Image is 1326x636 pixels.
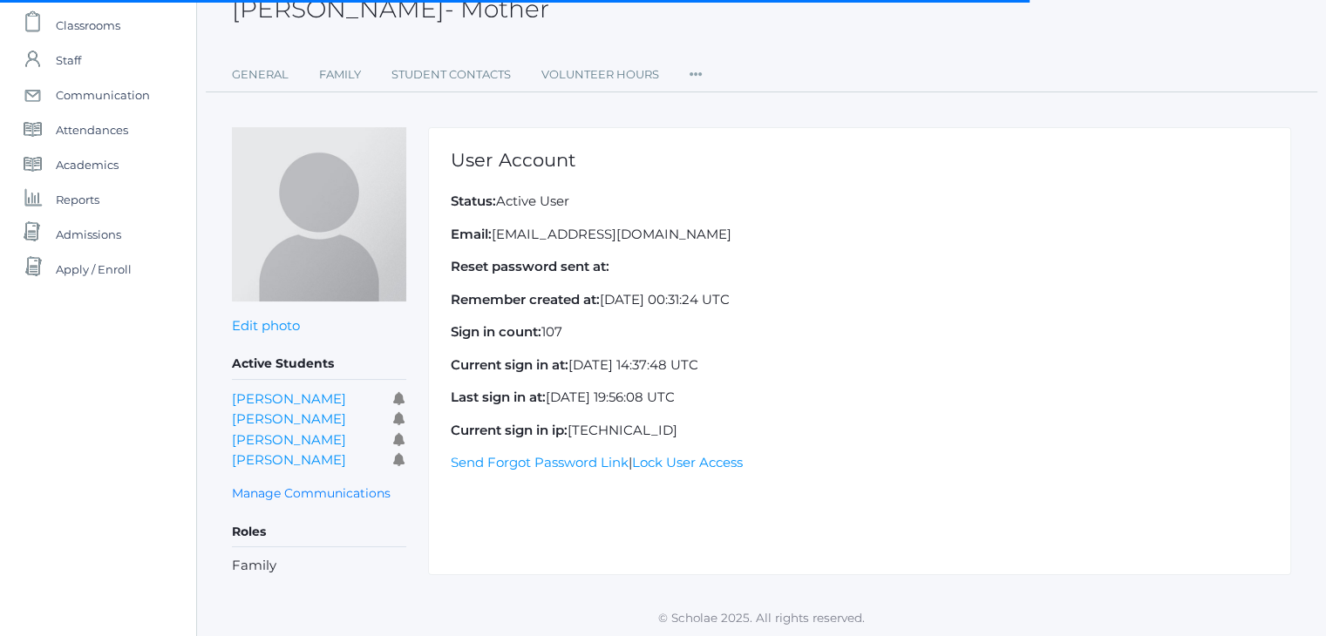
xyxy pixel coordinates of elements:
p: [EMAIL_ADDRESS][DOMAIN_NAME] [451,225,1268,245]
strong: Sign in count: [451,323,541,340]
span: Reports [56,182,99,217]
span: Classrooms [56,8,120,43]
i: Receives communications for this student [393,412,406,425]
strong: Status: [451,193,496,209]
p: [DATE] 00:31:24 UTC [451,290,1268,310]
p: Active User [451,192,1268,212]
strong: Reset password sent at: [451,258,609,274]
span: Admissions [56,217,121,252]
a: [PERSON_NAME] [232,410,346,427]
a: Student Contacts [391,58,511,92]
a: [PERSON_NAME] [232,451,346,468]
h1: User Account [451,150,1268,170]
p: [DATE] 19:56:08 UTC [451,388,1268,408]
span: Staff [56,43,81,78]
li: Family [232,556,406,576]
span: Academics [56,147,119,182]
strong: Current sign in ip: [451,422,568,438]
a: Send Forgot Password Link [451,454,629,470]
p: 107 [451,322,1268,342]
h5: Active Students [232,349,406,379]
p: © Scholae 2025. All rights reserved. [197,609,1326,626]
a: [PERSON_NAME] [232,390,346,407]
p: [DATE] 14:37:48 UTC [451,355,1268,376]
strong: Email: [451,226,492,242]
a: Manage Communications [232,484,391,504]
i: Receives communications for this student [393,453,406,466]
i: Receives communications for this student [393,433,406,446]
strong: Current sign in at: [451,356,568,373]
i: Receives communications for this student [393,392,406,405]
span: Apply / Enroll [56,252,132,287]
div: | [428,127,1291,575]
a: Lock User Access [632,454,743,470]
strong: Remember created at: [451,291,600,308]
strong: Last sign in at: [451,389,546,405]
a: Volunteer Hours [541,58,659,92]
p: [TECHNICAL_ID] [451,421,1268,441]
a: General [232,58,289,92]
h5: Roles [232,518,406,547]
span: Attendances [56,112,128,147]
a: Family [319,58,361,92]
a: [PERSON_NAME] [232,431,346,448]
a: Edit photo [232,317,300,334]
img: Kate Zacharia [232,127,406,301]
span: Communication [56,78,150,112]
